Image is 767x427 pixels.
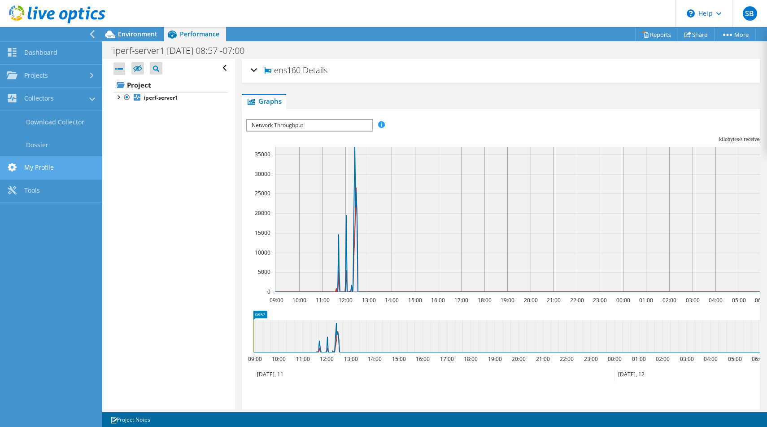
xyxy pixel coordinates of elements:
[560,355,574,363] text: 22:00
[608,355,622,363] text: 00:00
[267,288,270,295] text: 0
[296,355,310,363] text: 11:00
[752,355,766,363] text: 06:00
[584,355,598,363] text: 23:00
[144,94,178,101] b: iperf-server1
[680,355,694,363] text: 03:00
[616,296,630,304] text: 00:00
[303,65,327,75] span: Details
[109,46,258,56] h1: iperf-server1 [DATE] 08:57 -07:00
[547,296,561,304] text: 21:00
[536,355,550,363] text: 21:00
[709,296,723,304] text: 04:00
[104,414,157,425] a: Project Notes
[316,296,330,304] text: 11:00
[686,296,700,304] text: 03:00
[292,296,306,304] text: 10:00
[440,355,454,363] text: 17:00
[255,170,270,178] text: 30000
[714,27,756,41] a: More
[255,229,270,237] text: 15000
[113,78,228,92] a: Project
[255,189,270,197] text: 25000
[247,120,371,131] span: Network Throughput
[488,355,502,363] text: 19:00
[258,268,270,276] text: 5000
[118,30,157,38] span: Environment
[728,355,742,363] text: 05:00
[656,355,670,363] text: 02:00
[262,65,301,75] span: ens160
[478,296,492,304] text: 18:00
[255,209,270,217] text: 20000
[270,296,283,304] text: 09:00
[272,355,286,363] text: 10:00
[704,355,718,363] text: 04:00
[248,355,262,363] text: 09:00
[246,97,282,106] span: Graphs
[719,136,763,142] text: kilobytes/s received
[635,27,678,41] a: Reports
[255,150,270,158] text: 35000
[501,296,514,304] text: 19:00
[512,355,526,363] text: 20:00
[464,355,478,363] text: 18:00
[416,355,430,363] text: 16:00
[570,296,584,304] text: 22:00
[678,27,715,41] a: Share
[524,296,538,304] text: 20:00
[385,296,399,304] text: 14:00
[743,6,757,21] span: SB
[662,296,676,304] text: 02:00
[639,296,653,304] text: 01:00
[392,355,406,363] text: 15:00
[344,355,358,363] text: 13:00
[431,296,445,304] text: 16:00
[687,9,695,18] svg: \n
[339,296,353,304] text: 12:00
[320,355,334,363] text: 12:00
[113,92,228,104] a: iperf-server1
[362,296,376,304] text: 13:00
[408,296,422,304] text: 15:00
[180,30,219,38] span: Performance
[368,355,382,363] text: 14:00
[632,355,646,363] text: 01:00
[454,296,468,304] text: 17:00
[732,296,746,304] text: 05:00
[593,296,607,304] text: 23:00
[255,249,270,256] text: 10000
